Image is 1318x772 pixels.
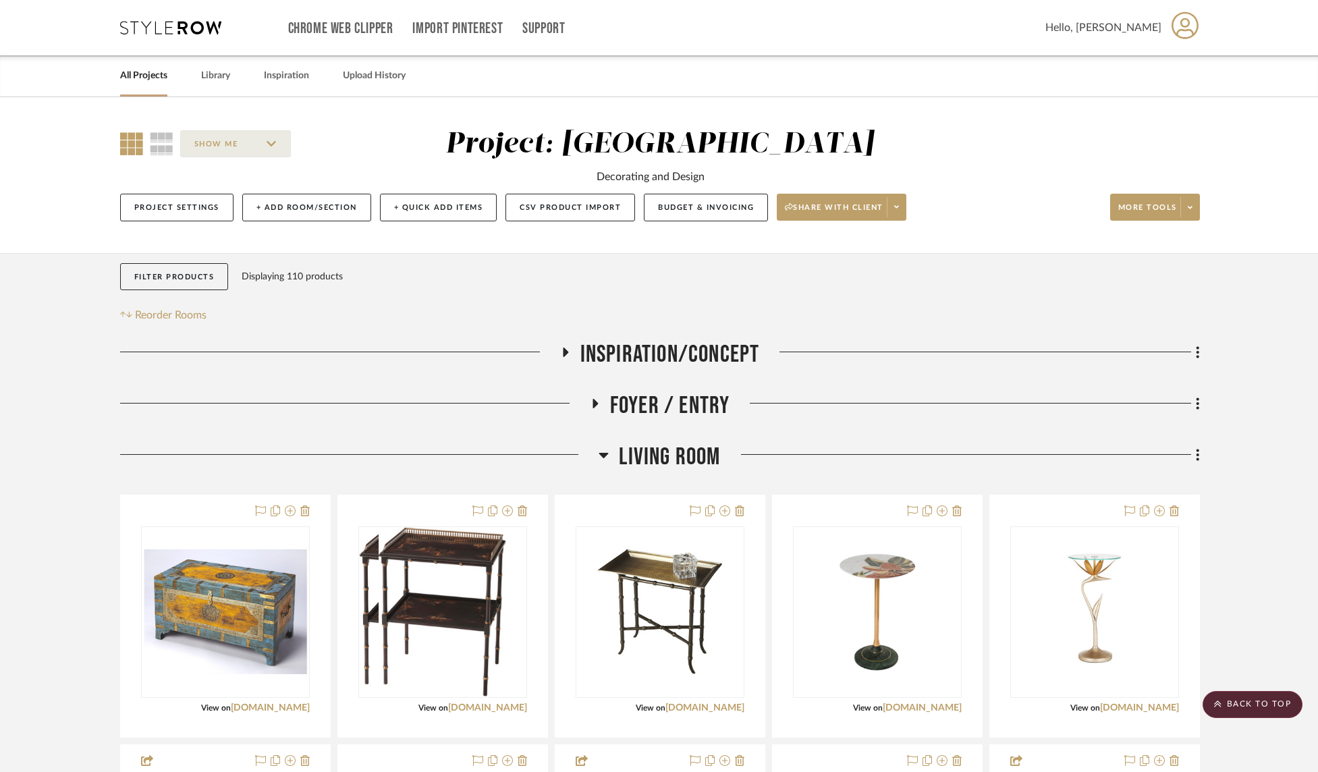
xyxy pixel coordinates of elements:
a: [DOMAIN_NAME] [665,703,744,713]
a: All Projects [120,67,167,85]
img: Meiling Side Table 2399025 [577,549,743,674]
a: [DOMAIN_NAME] [448,703,527,713]
span: Foyer / Entry [610,391,730,420]
span: View on [636,704,665,712]
a: [DOMAIN_NAME] [1100,703,1179,713]
img: Nador Coffee Table 3365290 [142,549,308,674]
a: Chrome Web Clipper [288,23,393,34]
a: Import Pinterest [412,23,503,34]
div: Displaying 110 products [242,263,343,290]
span: Hello, [PERSON_NAME] [1045,20,1161,36]
a: Support [522,23,565,34]
button: Reorder Rooms [120,307,207,323]
button: Filter Products [120,263,229,291]
scroll-to-top-button: BACK TO TOP [1203,691,1302,718]
span: More tools [1118,202,1177,223]
button: + Quick Add Items [380,194,497,221]
a: [DOMAIN_NAME] [883,703,962,713]
a: [DOMAIN_NAME] [231,703,310,713]
div: Decorating and Design [597,169,705,185]
button: More tools [1110,194,1200,221]
span: Share with client [785,202,883,223]
button: Budget & Invoicing [644,194,768,221]
img: Roselle Stone Inlay Accent Table [810,528,945,696]
a: Upload History [343,67,406,85]
a: Library [201,67,230,85]
span: View on [853,704,883,712]
div: 0 [1011,527,1178,697]
button: Share with client [777,194,906,221]
button: + Add Room/Section [242,194,371,221]
div: 0 [794,527,961,697]
span: Inspiration/Concept [580,340,760,369]
a: Inspiration [264,67,309,85]
span: Reorder Rooms [135,307,207,323]
div: 0 [576,527,744,697]
span: Living Room [619,443,720,472]
img: Paradiso Silver & Gold Accent Table [1027,528,1162,696]
span: View on [201,704,231,712]
span: View on [1070,704,1100,712]
div: Project: [GEOGRAPHIC_DATA] [445,130,874,159]
button: CSV Product Import [505,194,635,221]
button: Project Settings [120,194,234,221]
span: View on [418,704,448,712]
img: SPECTATOR'S GALLERY ACCENT TABLE [379,528,506,696]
